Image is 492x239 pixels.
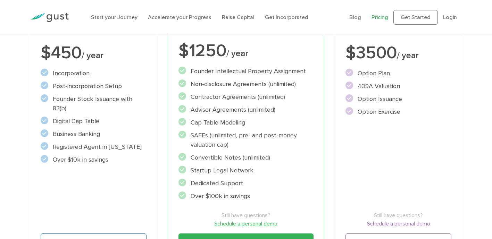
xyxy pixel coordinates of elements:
span: Still have questions? [345,211,451,220]
li: Over $100k in savings [178,191,314,201]
img: Gust Logo [30,13,69,22]
a: Login [443,14,457,20]
li: Advisor Agreements (unlimited) [178,105,314,114]
div: $1250 [178,42,314,60]
span: / year [397,50,419,61]
li: Over $10k in savings [41,155,147,164]
a: Start your Journey [91,14,137,20]
li: SAFEs (unlimited, pre- and post-money valuation cap) [178,131,314,150]
a: Get Started [393,10,438,25]
li: Dedicated Support [178,179,314,188]
a: Schedule a personal demo [178,220,314,228]
li: Option Plan [345,69,451,78]
li: Option Issuance [345,94,451,104]
li: Cap Table Modeling [178,118,314,127]
li: Startup Legal Network [178,166,314,175]
span: / year [226,48,248,59]
li: Option Exercise [345,107,451,117]
li: Incorporation [41,69,147,78]
a: Blog [349,14,361,20]
a: Raise Capital [222,14,255,20]
div: $3500 [345,44,451,62]
li: Digital Cap Table [41,117,147,126]
a: Schedule a personal demo [345,220,451,228]
span: Still have questions? [178,211,314,220]
li: Business Banking [41,129,147,139]
div: $450 [41,44,147,62]
li: Contractor Agreements (unlimited) [178,92,314,102]
li: Founder Intellectual Property Assignment [178,67,314,76]
li: Convertible Notes (unlimited) [178,153,314,162]
a: Pricing [372,14,388,20]
li: Founder Stock Issuance with 83(b) [41,94,147,113]
a: Get Incorporated [265,14,308,20]
li: Registered Agent in [US_STATE] [41,142,147,152]
li: 409A Valuation [345,82,451,91]
li: Post-incorporation Setup [41,82,147,91]
span: / year [82,50,103,61]
a: Accelerate your Progress [148,14,211,20]
li: Non-disclosure Agreements (unlimited) [178,79,314,89]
